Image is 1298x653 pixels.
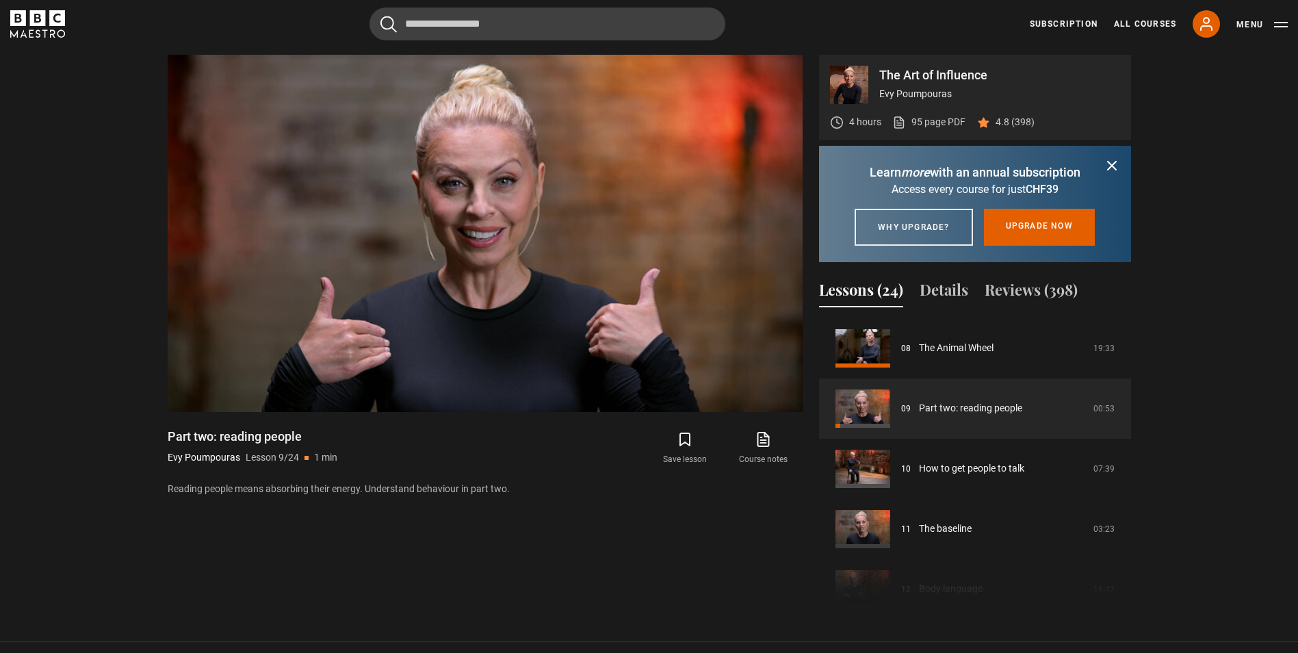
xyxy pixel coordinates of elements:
button: Reviews (398) [985,279,1078,307]
button: Submit the search query [380,16,397,33]
input: Search [369,8,725,40]
p: 1 min [314,450,337,465]
span: CHF39 [1026,183,1059,196]
i: more [901,165,930,179]
button: Details [920,279,968,307]
button: Save lesson [646,428,724,468]
a: Subscription [1030,18,1098,30]
a: 95 page PDF [892,115,965,129]
button: Toggle navigation [1236,18,1288,31]
video-js: Video Player [168,55,803,412]
p: Reading people means absorbing their energy. Understand behaviour in part two. [168,482,803,496]
a: Why upgrade? [855,209,972,246]
a: Upgrade now [984,209,1095,246]
a: How to get people to talk [919,461,1024,476]
h1: Part two: reading people [168,428,337,445]
a: All Courses [1114,18,1176,30]
p: The Art of Influence [879,69,1120,81]
a: The Animal Wheel [919,341,994,355]
a: Course notes [724,428,802,468]
a: The baseline [919,522,972,536]
a: Part two: reading people [919,401,1022,415]
p: Evy Poumpouras [168,450,240,465]
svg: BBC Maestro [10,10,65,38]
p: Lesson 9/24 [246,450,299,465]
p: 4.8 (398) [996,115,1035,129]
p: Learn with an annual subscription [835,163,1115,181]
button: Lessons (24) [819,279,903,307]
p: Evy Poumpouras [879,87,1120,101]
p: 4 hours [849,115,881,129]
p: Access every course for just [835,181,1115,198]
